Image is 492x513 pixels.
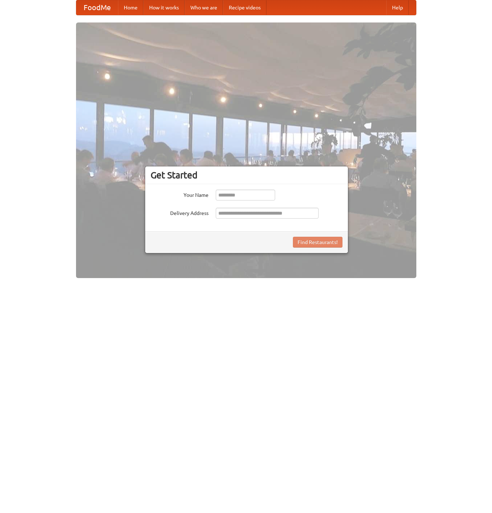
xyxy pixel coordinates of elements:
[76,0,118,15] a: FoodMe
[118,0,143,15] a: Home
[223,0,266,15] a: Recipe videos
[143,0,185,15] a: How it works
[185,0,223,15] a: Who we are
[151,208,209,217] label: Delivery Address
[386,0,409,15] a: Help
[151,190,209,199] label: Your Name
[293,237,342,248] button: Find Restaurants!
[151,170,342,181] h3: Get Started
